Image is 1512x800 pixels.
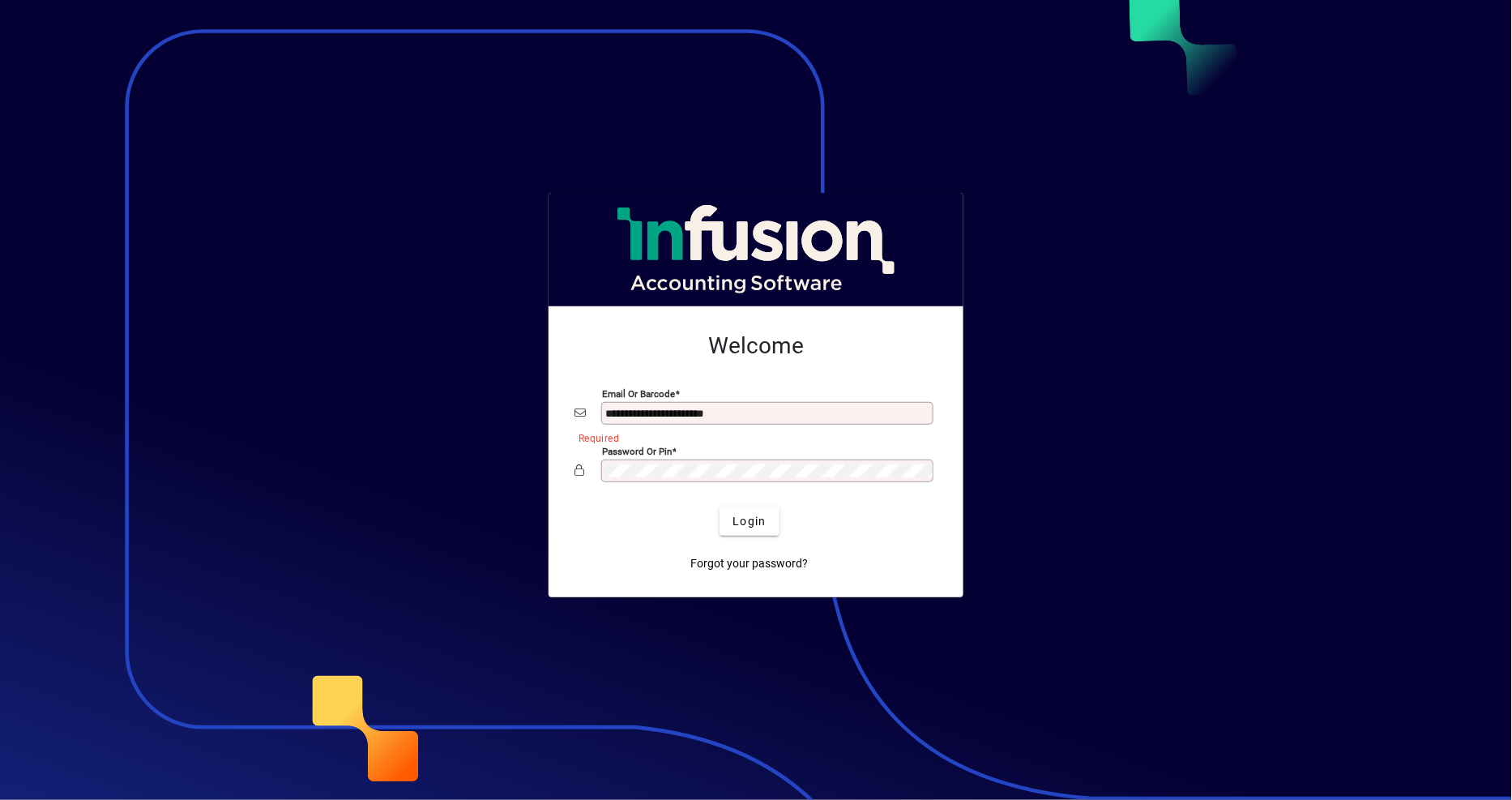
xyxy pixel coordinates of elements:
[602,388,675,400] mat-label: Email or Barcode
[602,446,672,457] mat-label: Password or Pin
[574,332,938,360] h2: Welcome
[685,549,815,578] a: Forgot your password?
[720,507,779,536] button: Login
[691,555,809,572] span: Forgot your password?
[733,513,766,530] span: Login
[579,429,925,446] mat-error: Required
